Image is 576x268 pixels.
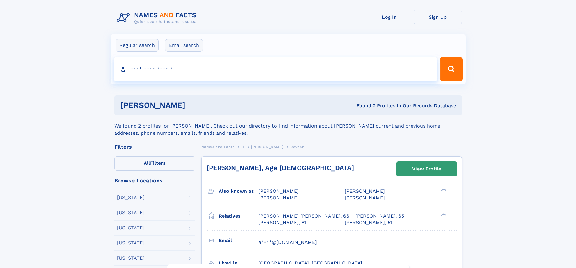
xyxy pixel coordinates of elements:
[114,144,195,150] div: Filters
[271,102,456,109] div: Found 2 Profiles In Our Records Database
[207,164,354,172] a: [PERSON_NAME], Age [DEMOGRAPHIC_DATA]
[120,102,271,109] h1: [PERSON_NAME]
[259,195,299,201] span: [PERSON_NAME]
[219,186,259,196] h3: Also known as
[412,162,441,176] div: View Profile
[144,160,150,166] span: All
[219,235,259,246] h3: Email
[241,143,244,150] a: H
[117,256,145,260] div: [US_STATE]
[219,211,259,221] h3: Relatives
[251,143,283,150] a: [PERSON_NAME]
[117,241,145,245] div: [US_STATE]
[117,210,145,215] div: [US_STATE]
[290,145,304,149] span: Devann
[114,57,438,81] input: search input
[165,39,203,52] label: Email search
[345,219,392,226] a: [PERSON_NAME], 51
[414,10,462,24] a: Sign Up
[259,213,349,219] a: [PERSON_NAME] [PERSON_NAME], 66
[440,57,462,81] button: Search Button
[114,156,195,171] label: Filters
[259,219,306,226] a: [PERSON_NAME], 81
[259,260,362,266] span: [GEOGRAPHIC_DATA], [GEOGRAPHIC_DATA]
[201,143,235,150] a: Names and Facts
[345,188,385,194] span: [PERSON_NAME]
[114,115,462,137] div: We found 2 profiles for [PERSON_NAME]. Check out our directory to find information about [PERSON_...
[345,195,385,201] span: [PERSON_NAME]
[397,162,457,176] a: View Profile
[116,39,159,52] label: Regular search
[355,213,404,219] a: [PERSON_NAME], 65
[117,195,145,200] div: [US_STATE]
[114,178,195,183] div: Browse Locations
[365,10,414,24] a: Log In
[251,145,283,149] span: [PERSON_NAME]
[440,212,447,216] div: ❯
[440,188,447,192] div: ❯
[114,10,201,26] img: Logo Names and Facts
[241,145,244,149] span: H
[117,225,145,230] div: [US_STATE]
[259,188,299,194] span: [PERSON_NAME]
